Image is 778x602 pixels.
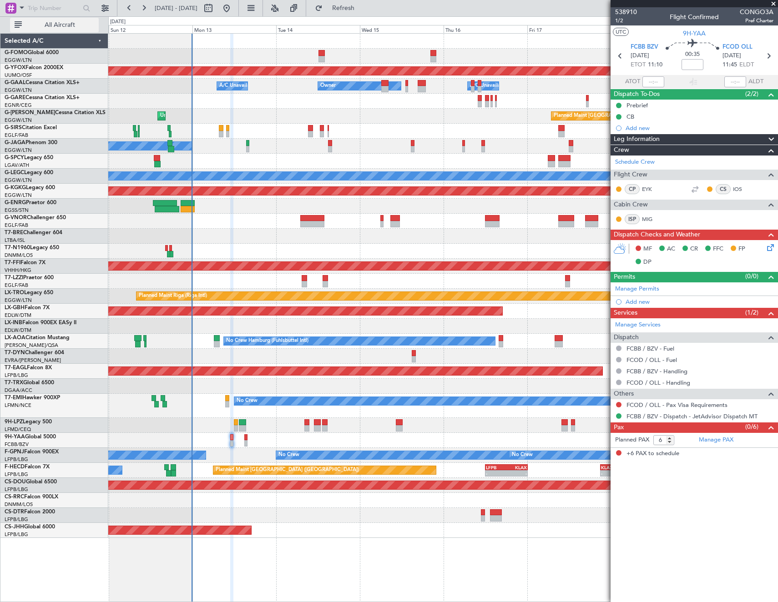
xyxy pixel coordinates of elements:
[5,441,29,448] a: FCBB/BZV
[614,332,639,343] span: Dispatch
[5,65,25,70] span: G-YFOX
[5,350,25,356] span: T7-DYN
[713,245,723,254] span: FFC
[722,60,737,70] span: 11:45
[625,184,640,194] div: CP
[5,434,56,440] a: 9H-YAAGlobal 5000
[276,25,360,33] div: Tue 14
[643,258,652,267] span: DP
[614,200,648,210] span: Cabin Crew
[745,89,758,99] span: (2/2)
[5,320,76,326] a: LX-INBFalcon 900EX EASy II
[722,51,741,60] span: [DATE]
[5,207,29,214] a: EGSS/STN
[5,380,23,386] span: T7-TRX
[626,449,679,458] span: +6 PAX to schedule
[5,260,45,266] a: T7-FFIFalcon 7X
[216,463,359,477] div: Planned Maint [GEOGRAPHIC_DATA] ([GEOGRAPHIC_DATA])
[5,155,53,161] a: G-SPCYLegacy 650
[506,465,527,470] div: KLAX
[5,125,22,130] span: G-SIRS
[626,379,690,386] a: FCOD / OLL - Handling
[5,87,32,94] a: EGGW/LTN
[5,57,32,64] a: EGGW/LTN
[320,79,336,93] div: Owner
[5,110,55,115] span: G-[PERSON_NAME]
[10,18,99,32] button: All Aircraft
[5,215,27,221] span: G-VNOR
[5,192,32,199] a: EGGW/LTN
[642,76,664,87] input: --:--
[626,124,773,132] div: Add new
[631,51,649,60] span: [DATE]
[5,147,32,154] a: EGGW/LTN
[5,140,57,145] a: G-JAGAPhenom 300
[24,22,96,28] span: All Aircraft
[626,101,648,109] div: Prebrief
[5,102,32,109] a: EGNR/CEG
[5,80,25,85] span: G-GAAL
[5,524,55,530] a: CS-JHHGlobal 6000
[613,28,629,36] button: UTC
[5,305,50,311] a: LX-GBHFalcon 7X
[615,158,655,167] a: Schedule Crew
[5,380,54,386] a: T7-TRXGlobal 6500
[733,185,753,193] a: IOS
[745,422,758,431] span: (0/6)
[192,25,276,33] div: Mon 13
[139,289,207,303] div: Planned Maint Riga (Riga Intl)
[716,184,731,194] div: CS
[5,245,30,251] span: T7-N1960
[5,200,56,206] a: G-ENRGPraetor 600
[5,402,31,409] a: LFMN/NCE
[5,297,32,304] a: EGGW/LTN
[614,134,660,145] span: Leg Information
[5,479,57,485] a: CS-DOUGlobal 6500
[614,145,629,156] span: Crew
[5,170,53,176] a: G-LEGCLegacy 600
[5,282,28,289] a: EGLF/FAB
[5,524,24,530] span: CS-JHH
[685,50,700,59] span: 00:35
[626,367,687,375] a: FCBB / BZV - Handling
[745,271,758,281] span: (0/0)
[5,95,80,100] a: G-GARECessna Citation XLS+
[626,345,674,352] a: FCBB / BZV - Fuel
[5,419,52,425] a: 9H-LPZLegacy 500
[5,509,55,515] a: CS-DTRFalcon 2000
[5,305,25,311] span: LX-GBH
[5,215,66,221] a: G-VNORChallenger 650
[5,516,28,523] a: LFPB/LBG
[5,479,26,485] span: CS-DOU
[5,290,53,296] a: LX-TROLegacy 650
[5,275,54,281] a: T7-LZZIPraetor 600
[237,394,258,408] div: No Crew
[5,155,24,161] span: G-SPCY
[5,140,25,145] span: G-JAGA
[5,395,22,401] span: T7-EMI
[5,252,33,259] a: DNMM/LOS
[5,449,59,455] a: F-GPNJFalcon 900EX
[626,356,677,364] a: FCOD / OLL - Fuel
[5,372,28,379] a: LFPB/LBG
[109,25,192,33] div: Sun 12
[5,162,29,169] a: LGAV/ATH
[722,43,753,52] span: FCOD OLL
[5,486,28,493] a: LFPB/LBG
[5,230,23,236] span: T7-BRE
[631,43,658,52] span: FCBB BZV
[160,109,310,123] div: Unplanned Maint [GEOGRAPHIC_DATA] ([GEOGRAPHIC_DATA])
[554,109,697,123] div: Planned Maint [GEOGRAPHIC_DATA] ([GEOGRAPHIC_DATA])
[226,334,308,348] div: No Crew Hamburg (Fuhlsbuttel Intl)
[615,17,637,25] span: 1/2
[614,308,637,318] span: Services
[5,335,70,341] a: LX-AOACitation Mustang
[5,365,27,371] span: T7-EAGL
[219,79,257,93] div: A/C Unavailable
[5,170,24,176] span: G-LEGC
[748,77,763,86] span: ALDT
[512,448,533,462] div: No Crew
[699,436,733,445] a: Manage PAX
[642,185,662,193] a: EYK
[5,501,33,508] a: DNMM/LOS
